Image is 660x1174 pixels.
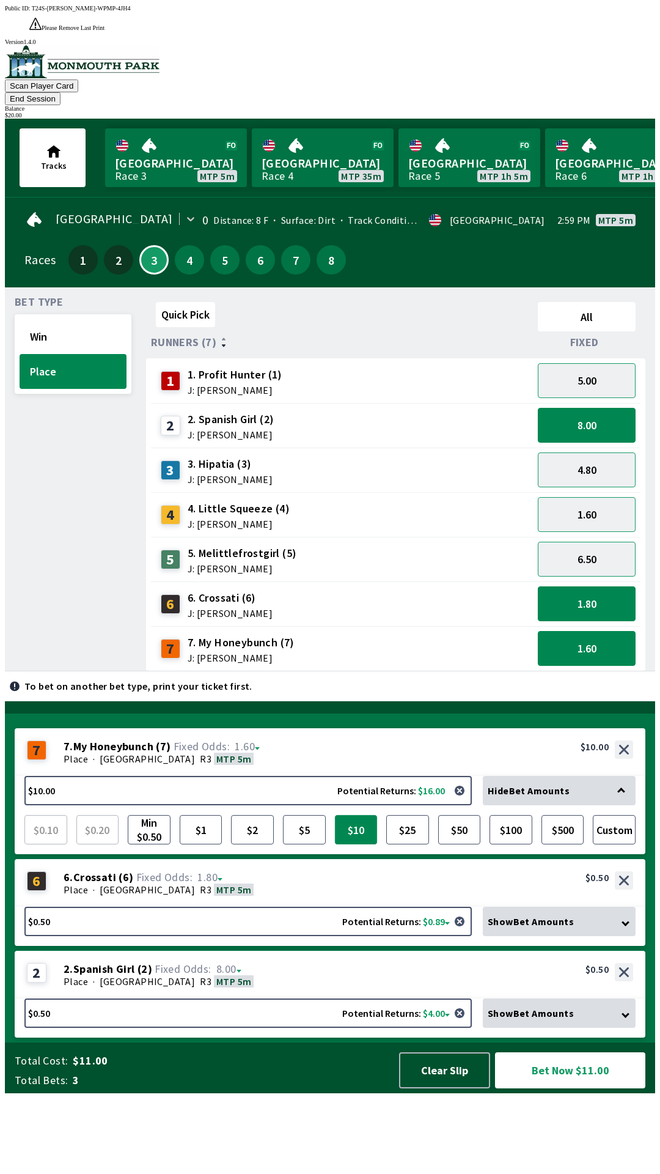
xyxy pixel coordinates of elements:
[188,430,274,440] span: J: [PERSON_NAME]
[216,962,237,976] span: 8.00
[216,975,251,988] span: MTP 5m
[538,542,636,577] button: 6.50
[210,245,240,275] button: 5
[533,336,640,349] div: Fixed
[450,215,545,225] div: [GEOGRAPHIC_DATA]
[105,128,247,187] a: [GEOGRAPHIC_DATA]Race 3MTP 5m
[5,112,655,119] div: $ 20.00
[20,319,127,354] button: Win
[5,39,655,45] div: Version 1.4.0
[180,815,222,844] button: $1
[64,753,88,765] span: Place
[213,214,268,226] span: Distance: 8 F
[283,815,326,844] button: $5
[284,256,307,264] span: 7
[119,871,133,884] span: ( 6 )
[200,884,211,896] span: R3
[200,975,211,988] span: R3
[490,815,532,844] button: $100
[286,818,323,841] span: $5
[544,818,581,841] span: $500
[15,297,63,307] span: Bet Type
[246,245,275,275] button: 6
[488,785,570,797] span: Hide Bet Amounts
[24,776,472,805] button: $10.00Potential Returns: $16.00
[399,1052,490,1088] button: Clear Slip
[64,884,88,896] span: Place
[596,818,632,841] span: Custom
[598,215,633,225] span: MTP 5m
[281,245,310,275] button: 7
[15,1073,68,1088] span: Total Bets:
[577,418,596,432] span: 8.00
[20,128,86,187] button: Tracks
[577,463,596,477] span: 4.80
[178,256,201,264] span: 4
[538,452,636,487] button: 4.80
[197,870,218,884] span: 1.80
[64,740,73,753] span: 7 .
[577,597,596,611] span: 1.80
[183,818,219,841] span: $1
[100,753,195,765] span: [GEOGRAPHIC_DATA]
[104,245,133,275] button: 2
[161,460,180,480] div: 3
[73,871,116,884] span: Crossati
[73,740,153,753] span: My Honeybunch
[488,1007,574,1019] span: Show Bet Amounts
[202,215,208,225] div: 0
[68,245,98,275] button: 1
[137,963,152,975] span: ( 2 )
[56,214,173,224] span: [GEOGRAPHIC_DATA]
[27,740,46,760] div: 7
[200,171,235,181] span: MTP 5m
[161,505,180,525] div: 4
[100,975,195,988] span: [GEOGRAPHIC_DATA]
[20,354,127,389] button: Place
[24,255,56,265] div: Races
[480,171,528,181] span: MTP 1h 5m
[64,963,73,975] span: 2 .
[161,371,180,391] div: 1
[577,552,596,566] span: 6.50
[341,171,381,181] span: MTP 35m
[188,564,297,574] span: J: [PERSON_NAME]
[249,256,272,264] span: 6
[24,907,472,936] button: $0.50Potential Returns: $0.89
[93,753,95,765] span: ·
[24,681,252,691] p: To bet on another bet type, print your ticket first.
[188,456,273,472] span: 3. Hipatia (3)
[555,171,587,181] div: Race 6
[27,871,46,891] div: 6
[100,884,195,896] span: [GEOGRAPHIC_DATA]
[71,256,95,264] span: 1
[151,336,533,349] div: Runners (7)
[93,975,95,988] span: ·
[131,818,167,841] span: Min $0.50
[235,739,255,753] span: 1.60
[188,608,273,618] span: J: [PERSON_NAME]
[188,385,282,395] span: J: [PERSON_NAME]
[73,1054,387,1068] span: $11.00
[231,815,274,844] button: $2
[188,653,295,663] span: J: [PERSON_NAME]
[577,374,596,388] span: 5.00
[581,740,609,753] div: $10.00
[128,815,170,844] button: Min $0.50
[398,128,540,187] a: [GEOGRAPHIC_DATA]Race 5MTP 1h 5m
[24,999,472,1028] button: $0.50Potential Returns: $4.00
[386,815,429,844] button: $25
[161,308,210,322] span: Quick Pick
[543,310,630,324] span: All
[188,412,274,427] span: 2. Spanish Girl (2)
[161,594,180,614] div: 6
[5,45,159,78] img: venue logo
[585,963,609,975] div: $0.50
[213,256,237,264] span: 5
[188,635,295,651] span: 7. My Honeybunch (7)
[161,550,180,569] div: 5
[107,256,130,264] span: 2
[5,79,78,92] button: Scan Player Card
[335,815,378,844] button: $10
[5,105,655,112] div: Balance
